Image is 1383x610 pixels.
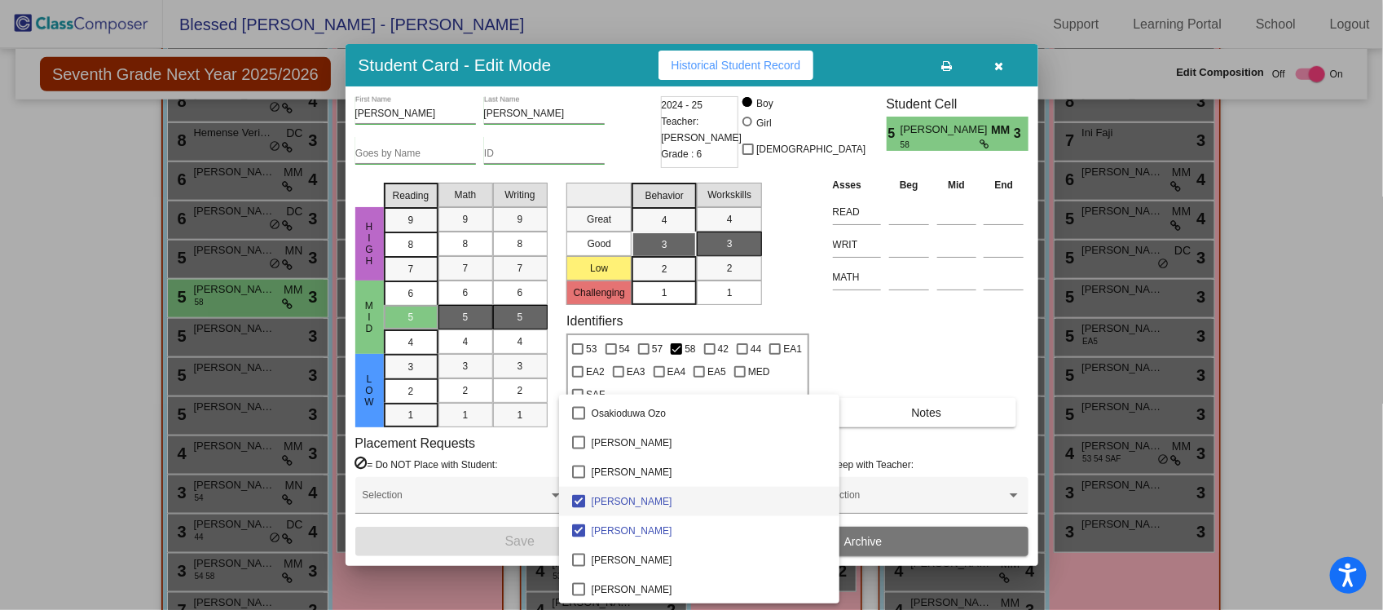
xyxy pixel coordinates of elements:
span: [PERSON_NAME] [592,487,826,516]
span: [PERSON_NAME] [592,546,826,575]
span: [PERSON_NAME] [592,516,826,546]
span: [PERSON_NAME] [592,575,826,604]
span: Osakioduwa Ozo [592,399,826,428]
span: [PERSON_NAME] [592,457,826,487]
span: [PERSON_NAME] [592,428,826,457]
